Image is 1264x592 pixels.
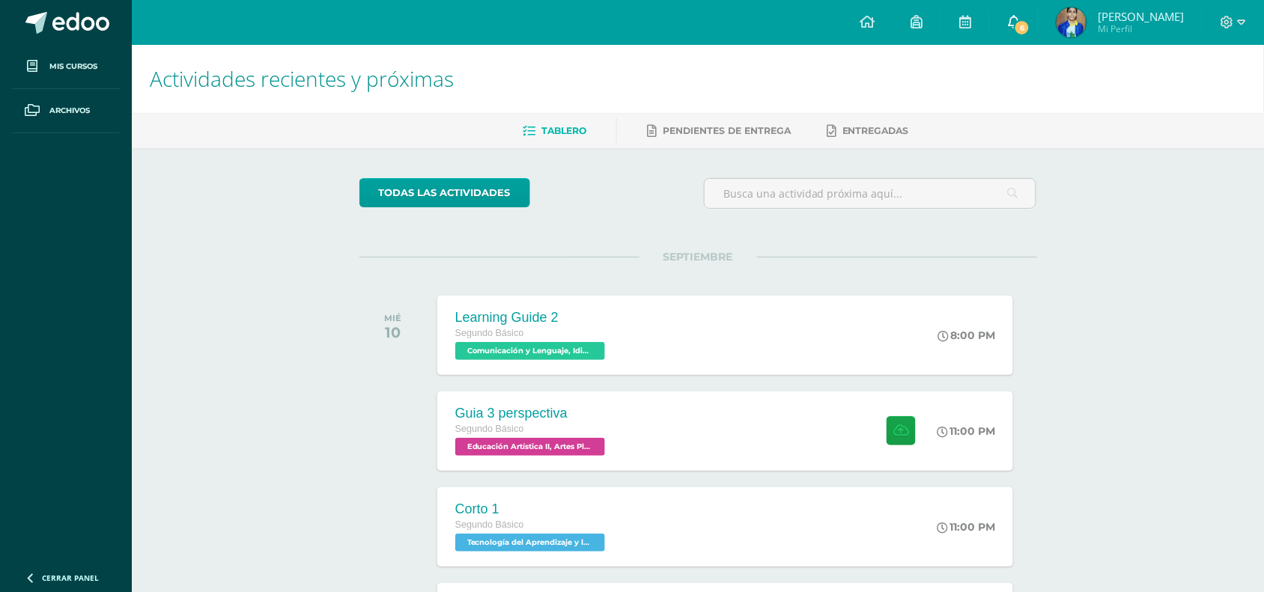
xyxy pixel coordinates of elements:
[455,424,524,434] span: Segundo Básico
[12,45,120,89] a: Mis cursos
[937,424,995,438] div: 11:00 PM
[455,438,605,456] span: Educación Artística II, Artes Plásticas 'B'
[150,64,454,93] span: Actividades recientes y próximas
[49,61,97,73] span: Mis cursos
[937,520,995,534] div: 11:00 PM
[455,406,609,421] div: Guia 3 perspectiva
[49,105,90,117] span: Archivos
[1098,22,1184,35] span: Mi Perfil
[663,125,791,136] span: Pendientes de entrega
[455,534,605,552] span: Tecnología del Aprendizaje y la Comunicación (Informática) 'B'
[455,501,609,517] div: Corto 1
[938,329,995,342] div: 8:00 PM
[541,125,586,136] span: Tablero
[359,178,530,207] a: todas las Actividades
[523,119,586,143] a: Tablero
[42,573,99,583] span: Cerrar panel
[1098,9,1184,24] span: [PERSON_NAME]
[12,89,120,133] a: Archivos
[842,125,909,136] span: Entregadas
[384,313,401,323] div: MIÉ
[827,119,909,143] a: Entregadas
[705,179,1036,208] input: Busca una actividad próxima aquí...
[455,328,524,338] span: Segundo Básico
[647,119,791,143] a: Pendientes de entrega
[384,323,401,341] div: 10
[1057,7,1087,37] img: 9b22d7a6af9cc3d026b7056da1c129b8.png
[455,342,605,360] span: Comunicación y Lenguaje, Idioma Extranjero Inglés 'B'
[455,519,524,530] span: Segundo Básico
[1014,19,1030,36] span: 6
[639,250,757,263] span: SEPTIEMBRE
[455,310,609,326] div: Learning Guide 2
